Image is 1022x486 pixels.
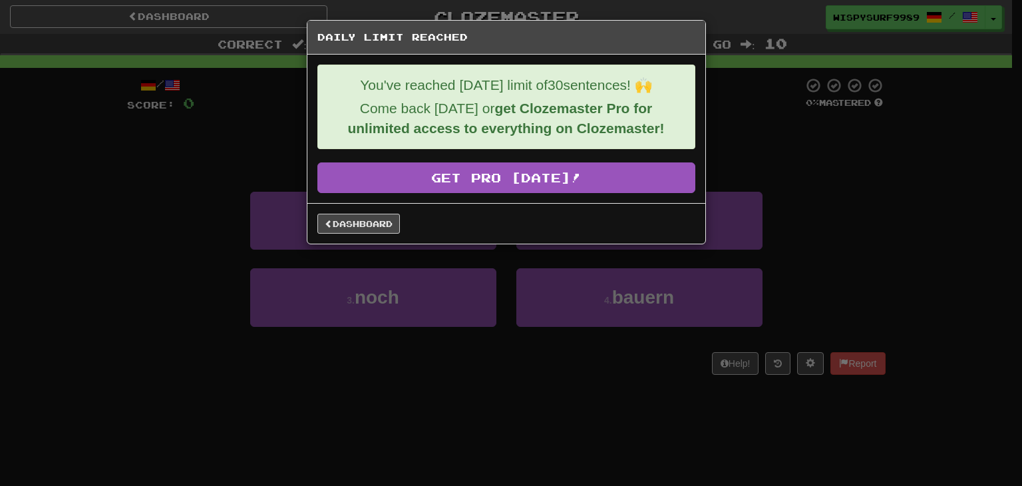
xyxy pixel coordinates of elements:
a: Dashboard [317,214,400,234]
h5: Daily Limit Reached [317,31,695,44]
strong: get Clozemaster Pro for unlimited access to everything on Clozemaster! [347,101,664,136]
p: Come back [DATE] or [328,99,685,138]
a: Get Pro [DATE]! [317,162,695,193]
p: You've reached [DATE] limit of 30 sentences! 🙌 [328,75,685,95]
